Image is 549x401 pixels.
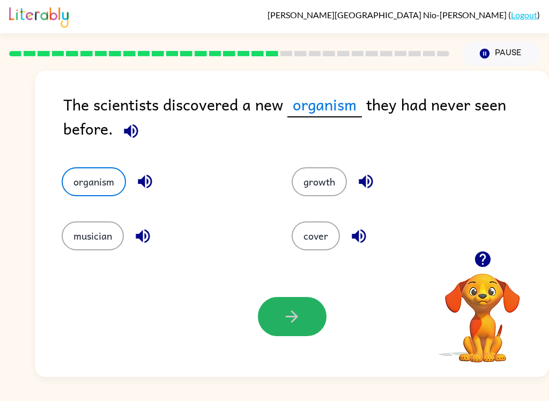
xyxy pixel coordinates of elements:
[9,4,69,28] img: Literably
[292,221,340,250] button: cover
[62,221,124,250] button: musician
[268,10,508,20] span: [PERSON_NAME][GEOGRAPHIC_DATA] Nio-[PERSON_NAME]
[63,92,549,146] div: The scientists discovered a new they had never seen before.
[462,41,540,66] button: Pause
[429,257,536,364] video: Your browser must support playing .mp4 files to use Literably. Please try using another browser.
[292,167,347,196] button: growth
[268,10,540,20] div: ( )
[287,92,362,117] span: organism
[511,10,537,20] a: Logout
[62,167,126,196] button: organism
